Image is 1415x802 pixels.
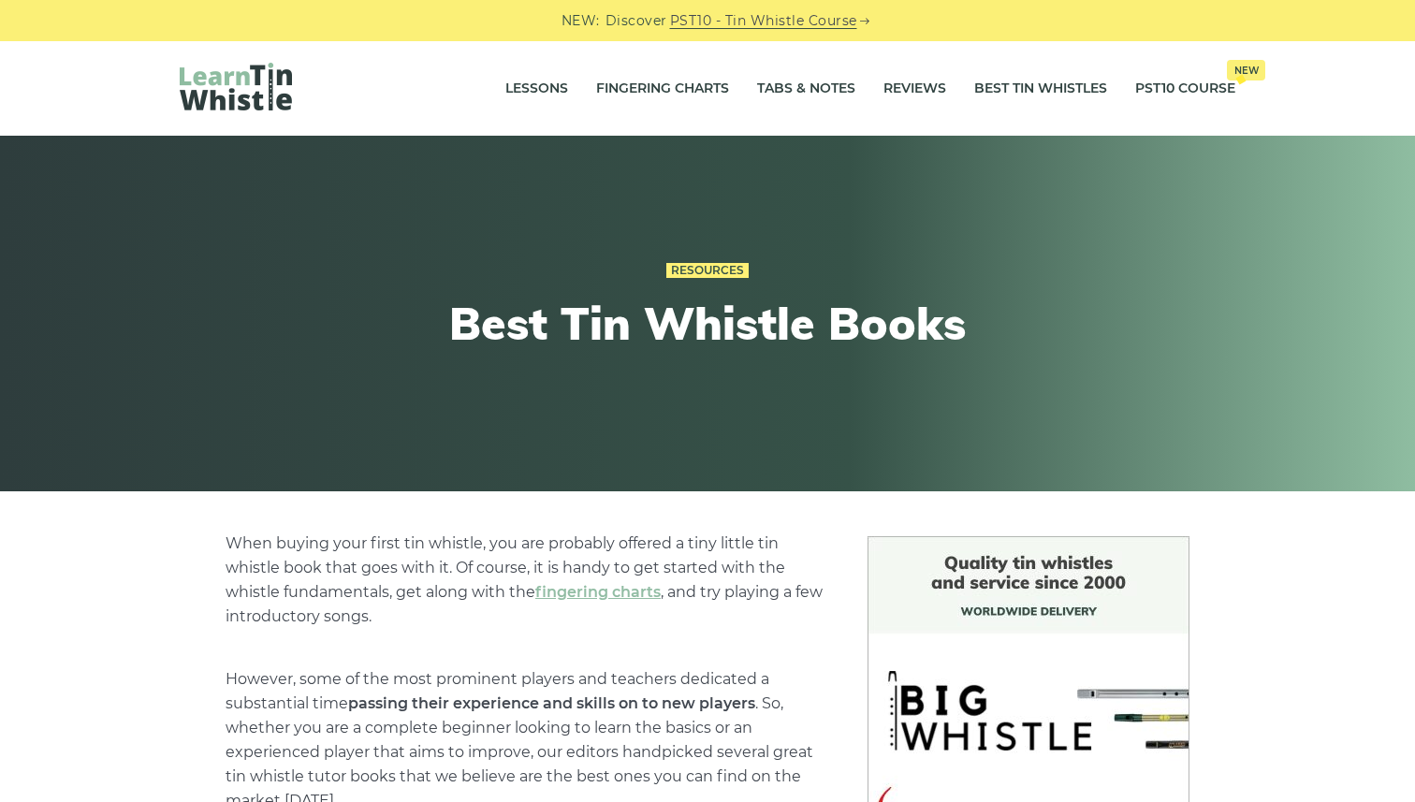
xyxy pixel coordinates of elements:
[1227,60,1265,80] span: New
[666,263,749,278] a: Resources
[757,66,855,112] a: Tabs & Notes
[596,66,729,112] a: Fingering Charts
[505,66,568,112] a: Lessons
[180,63,292,110] img: LearnTinWhistle.com
[883,66,946,112] a: Reviews
[535,583,661,601] a: fingering charts
[1135,66,1235,112] a: PST10 CourseNew
[348,694,755,712] strong: passing their experience and skills on to new players
[226,532,823,629] p: When buying your first tin whistle, you are probably offered a tiny little tin whistle book that ...
[974,66,1107,112] a: Best Tin Whistles
[363,297,1052,351] h1: Best Tin Whistle Books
